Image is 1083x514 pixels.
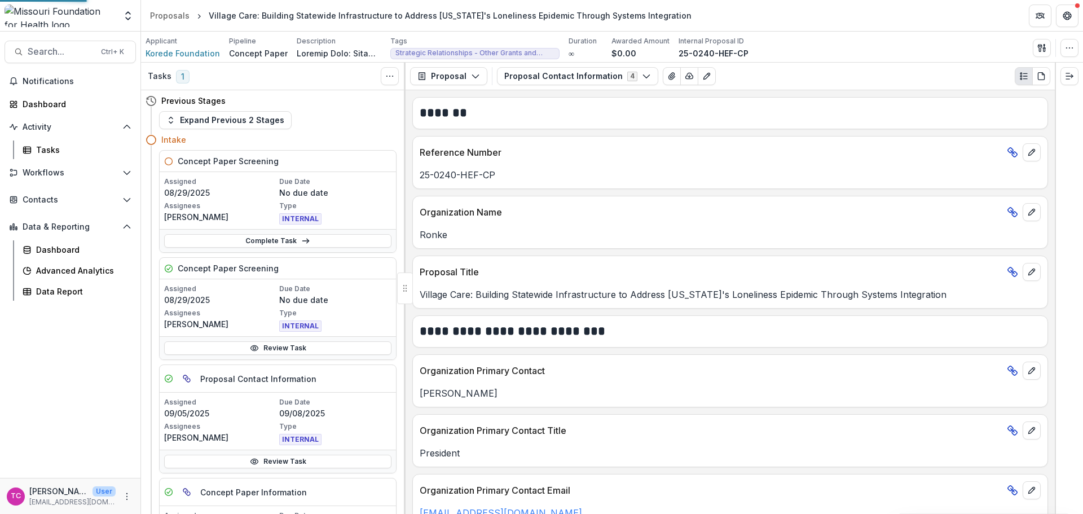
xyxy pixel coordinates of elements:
[5,72,136,90] button: Notifications
[164,187,277,199] p: 08/29/2025
[178,370,196,388] button: Parent task
[200,486,307,498] h5: Concept Paper Information
[420,168,1041,182] p: 25-0240-HEF-CP
[679,36,744,46] p: Internal Proposal ID
[178,483,196,501] button: Parent task
[18,240,136,259] a: Dashboard
[1023,203,1041,221] button: edit
[279,284,392,294] p: Due Date
[1023,143,1041,161] button: edit
[29,485,88,497] p: [PERSON_NAME]
[178,262,279,274] h5: Concept Paper Screening
[5,118,136,136] button: Open Activity
[229,36,256,46] p: Pipeline
[5,95,136,113] a: Dashboard
[279,294,392,306] p: No due date
[381,67,399,85] button: Toggle View Cancelled Tasks
[150,10,190,21] div: Proposals
[5,191,136,209] button: Open Contacts
[1023,481,1041,499] button: edit
[23,77,131,86] span: Notifications
[279,407,392,419] p: 09/08/2025
[279,308,392,318] p: Type
[176,70,190,84] span: 1
[698,67,716,85] button: Edit as form
[18,282,136,301] a: Data Report
[663,67,681,85] button: View Attached Files
[390,36,407,46] p: Tags
[161,95,226,107] h4: Previous Stages
[5,164,136,182] button: Open Workflows
[1023,421,1041,440] button: edit
[36,144,127,156] div: Tasks
[1023,362,1041,380] button: edit
[297,36,336,46] p: Description
[279,320,322,332] span: INTERNAL
[161,134,186,146] h4: Intake
[23,168,118,178] span: Workflows
[395,49,554,57] span: Strategic Relationships - Other Grants and Contracts
[5,41,136,63] button: Search...
[164,211,277,223] p: [PERSON_NAME]
[146,7,696,24] nav: breadcrumb
[229,47,288,59] p: Concept Paper
[420,205,1002,219] p: Organization Name
[36,244,127,256] div: Dashboard
[5,5,116,27] img: Missouri Foundation for Health logo
[164,177,277,187] p: Assigned
[23,222,118,232] span: Data & Reporting
[11,493,21,500] div: Tori Cope
[164,308,277,318] p: Assignees
[164,201,277,211] p: Assignees
[164,455,391,468] a: Review Task
[23,122,118,132] span: Activity
[146,7,194,24] a: Proposals
[164,341,391,355] a: Review Task
[93,486,116,497] p: User
[279,177,392,187] p: Due Date
[420,146,1002,159] p: Reference Number
[569,47,574,59] p: ∞
[120,490,134,503] button: More
[164,284,277,294] p: Assigned
[497,67,658,85] button: Proposal Contact Information4
[420,265,1002,279] p: Proposal Title
[611,36,670,46] p: Awarded Amount
[569,36,597,46] p: Duration
[420,484,1002,497] p: Organization Primary Contact Email
[178,155,279,167] h5: Concept Paper Screening
[279,421,392,432] p: Type
[5,218,136,236] button: Open Data & Reporting
[146,47,220,59] a: Korede Foundation
[164,397,277,407] p: Assigned
[611,47,636,59] p: $0.00
[679,47,749,59] p: 25-0240-HEF-CP
[164,234,391,248] a: Complete Task
[1015,67,1033,85] button: Plaintext view
[1032,67,1050,85] button: PDF view
[200,373,316,385] h5: Proposal Contact Information
[279,201,392,211] p: Type
[148,72,171,81] h3: Tasks
[279,213,322,225] span: INTERNAL
[164,421,277,432] p: Assignees
[420,446,1041,460] p: President
[164,432,277,443] p: [PERSON_NAME]
[279,397,392,407] p: Due Date
[420,364,1002,377] p: Organization Primary Contact
[1060,67,1078,85] button: Expand right
[120,5,136,27] button: Open entity switcher
[164,407,277,419] p: 09/05/2025
[420,228,1041,241] p: Ronke
[209,10,692,21] div: Village Care: Building Statewide Infrastructure to Address [US_STATE]'s Loneliness Epidemic Throu...
[420,288,1041,301] p: Village Care: Building Statewide Infrastructure to Address [US_STATE]'s Loneliness Epidemic Throu...
[420,386,1041,400] p: [PERSON_NAME]
[23,98,127,110] div: Dashboard
[164,318,277,330] p: [PERSON_NAME]
[18,261,136,280] a: Advanced Analytics
[164,294,277,306] p: 08/29/2025
[159,111,292,129] button: Expand Previous 2 Stages
[36,285,127,297] div: Data Report
[279,434,322,445] span: INTERNAL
